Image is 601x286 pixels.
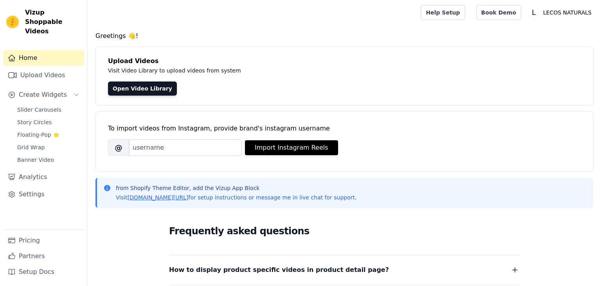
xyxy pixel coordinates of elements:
img: Vizup [6,16,19,28]
a: Floating-Pop ⭐ [13,129,84,140]
a: Analytics [3,169,84,185]
h4: Upload Videos [108,56,581,66]
a: Grid Wrap [13,142,84,153]
a: Banner Video [13,154,84,165]
a: Partners [3,248,84,264]
span: Create Widgets [19,90,67,100]
div: To import videos from Instagram, provide brand's instagram username [108,124,581,133]
span: Vizup Shoppable Videos [25,8,81,36]
p: LECOS NATURALS [540,5,595,20]
p: Visit Video Library to upload videos from system [108,66,459,75]
p: Visit for setup instructions or message me in live chat for support. [116,194,356,201]
a: Settings [3,186,84,202]
text: L [532,9,536,16]
span: Banner Video [17,156,54,164]
h2: Frequently asked questions [169,223,520,239]
a: Upload Videos [3,67,84,83]
span: @ [108,139,129,156]
a: Setup Docs [3,264,84,280]
a: Help Setup [421,5,465,20]
span: How to display product specific videos in product detail page? [169,264,389,275]
span: Story Circles [17,118,52,126]
h4: Greetings 👋! [95,31,593,41]
a: Story Circles [13,117,84,128]
button: How to display product specific videos in product detail page? [169,264,520,275]
button: Create Widgets [3,87,84,103]
p: from Shopify Theme Editor, add the Vizup App Block [116,184,356,192]
button: L LECOS NATURALS [527,5,595,20]
a: Book Demo [476,5,521,20]
input: username [129,139,242,156]
a: [DOMAIN_NAME][URL] [128,194,189,201]
span: Slider Carousels [17,106,61,114]
a: Open Video Library [108,81,177,96]
a: Home [3,50,84,66]
a: Pricing [3,233,84,248]
a: Slider Carousels [13,104,84,115]
span: Grid Wrap [17,143,45,151]
button: Import Instagram Reels [245,140,338,155]
span: Floating-Pop ⭐ [17,131,59,139]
